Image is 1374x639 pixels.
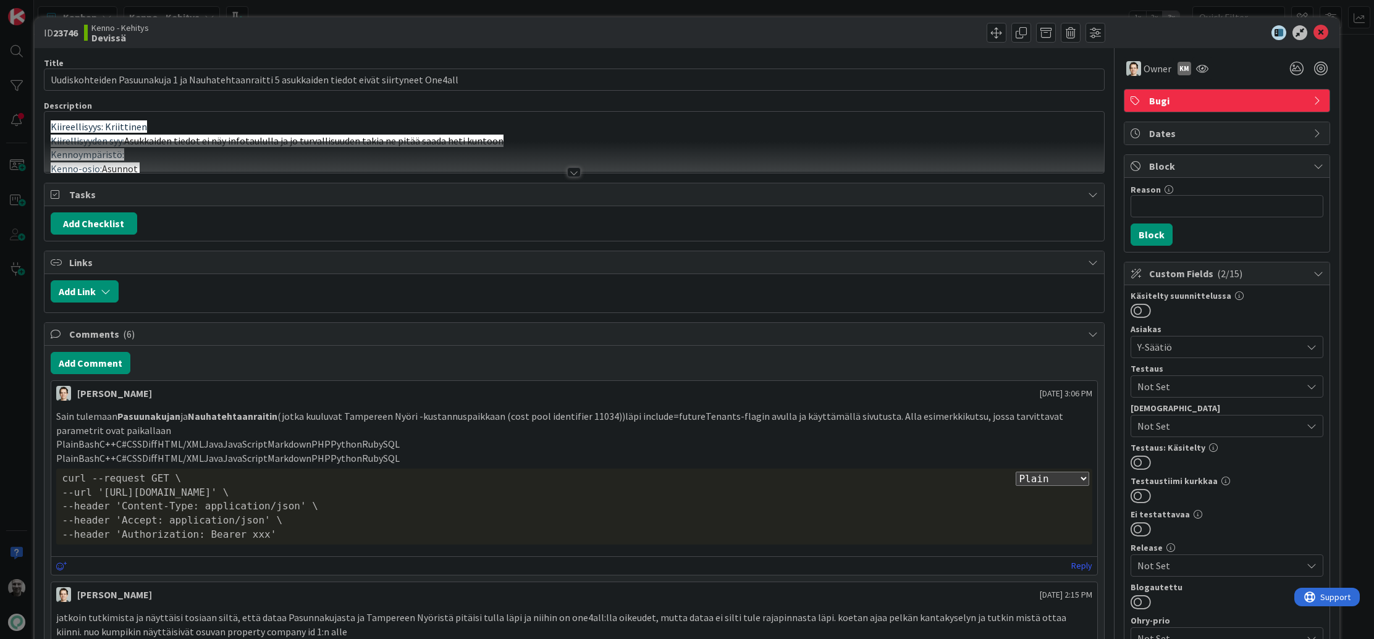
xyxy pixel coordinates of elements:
div: --header 'Content-Type: application/json' \ [62,499,1087,514]
button: Block [1131,223,1173,246]
div: Testaus: Käsitelty [1131,443,1323,452]
span: [DATE] 2:15 PM [1040,588,1092,601]
button: Add Link [51,280,119,303]
span: Not Set [1137,379,1302,394]
div: curl --request GET \ [62,472,1087,486]
span: Block [1149,159,1307,173]
span: Kenno - Kehitys [91,23,149,33]
span: Comments [69,327,1082,341]
div: Ohry-prio [1131,616,1323,625]
span: Kiirellisyyden syy: [51,135,124,147]
div: [DEMOGRAPHIC_DATA] [1131,404,1323,412]
label: Title [44,57,64,69]
p: PlainBashC++C#CSSDiffHTML/XMLJavaJavaScriptMarkdownPHPPythonRubySQL [56,437,1093,451]
span: ID [44,25,78,40]
p: jatkoin tutkimista ja näyttäisi tosiaan siltä, että dataa Pasunnakujasta ja Tampereen Nyöristä pi... [56,611,1093,638]
div: Käsitelty suunnittelussa [1131,291,1323,300]
span: Links [69,255,1082,270]
b: 23746 [53,27,78,39]
span: Custom Fields [1149,266,1307,281]
span: Asukkaiden tiedot ei näy infotaululla ja jo turvallisuuden takia ne pitää saada heti kuntoon [124,135,504,147]
button: Add Checklist [51,212,137,235]
div: Testaus [1131,364,1323,373]
button: Add Comment [51,352,130,374]
strong: Nauhatehtaanraitin [188,410,277,422]
p: PlainBashC++C#CSSDiffHTML/XMLJavaJavaScriptMarkdownPHPPythonRubySQL [56,451,1093,466]
div: --url '[URL][DOMAIN_NAME]' \ [62,486,1087,500]
span: Not Set [1137,419,1302,433]
div: KM [1178,62,1191,75]
span: Support [26,2,56,17]
img: TT [56,587,71,602]
span: Owner [1144,61,1171,76]
label: Reason [1131,184,1161,195]
div: Testaustiimi kurkkaa [1131,477,1323,485]
div: [PERSON_NAME] [77,587,152,602]
span: ( 2/15 ) [1217,267,1242,280]
span: Bugi [1149,93,1307,108]
img: TT [1126,61,1141,76]
span: Tasks [69,187,1082,202]
span: Description [44,100,92,111]
div: --header 'Authorization: Bearer xxx' [62,528,1087,542]
p: Sain tulemaan ja (jotka kuuluvat Tampereen Nyöri -kustannuspaikkaan (cost pool identifier 11034))... [56,409,1093,437]
strong: Pasuunakujan [117,410,180,422]
span: Not Set [1137,558,1302,573]
span: Dates [1149,126,1307,141]
span: ( 6 ) [123,328,135,340]
div: Asiakas [1131,325,1323,333]
div: --header 'Accept: application/json' \ [62,514,1087,528]
div: Release [1131,543,1323,552]
div: Blogautettu [1131,583,1323,591]
span: Kiireellisyys: Kriittinen [51,120,147,133]
span: [DATE] 3:06 PM [1040,387,1092,400]
img: TT [56,386,71,401]
span: Y-Säätiö [1137,340,1302,354]
input: type card name here... [44,69,1105,91]
a: Reply [1071,558,1092,574]
div: Ei testattavaa [1131,510,1323,519]
b: Devissä [91,33,149,43]
div: [PERSON_NAME] [77,386,152,401]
